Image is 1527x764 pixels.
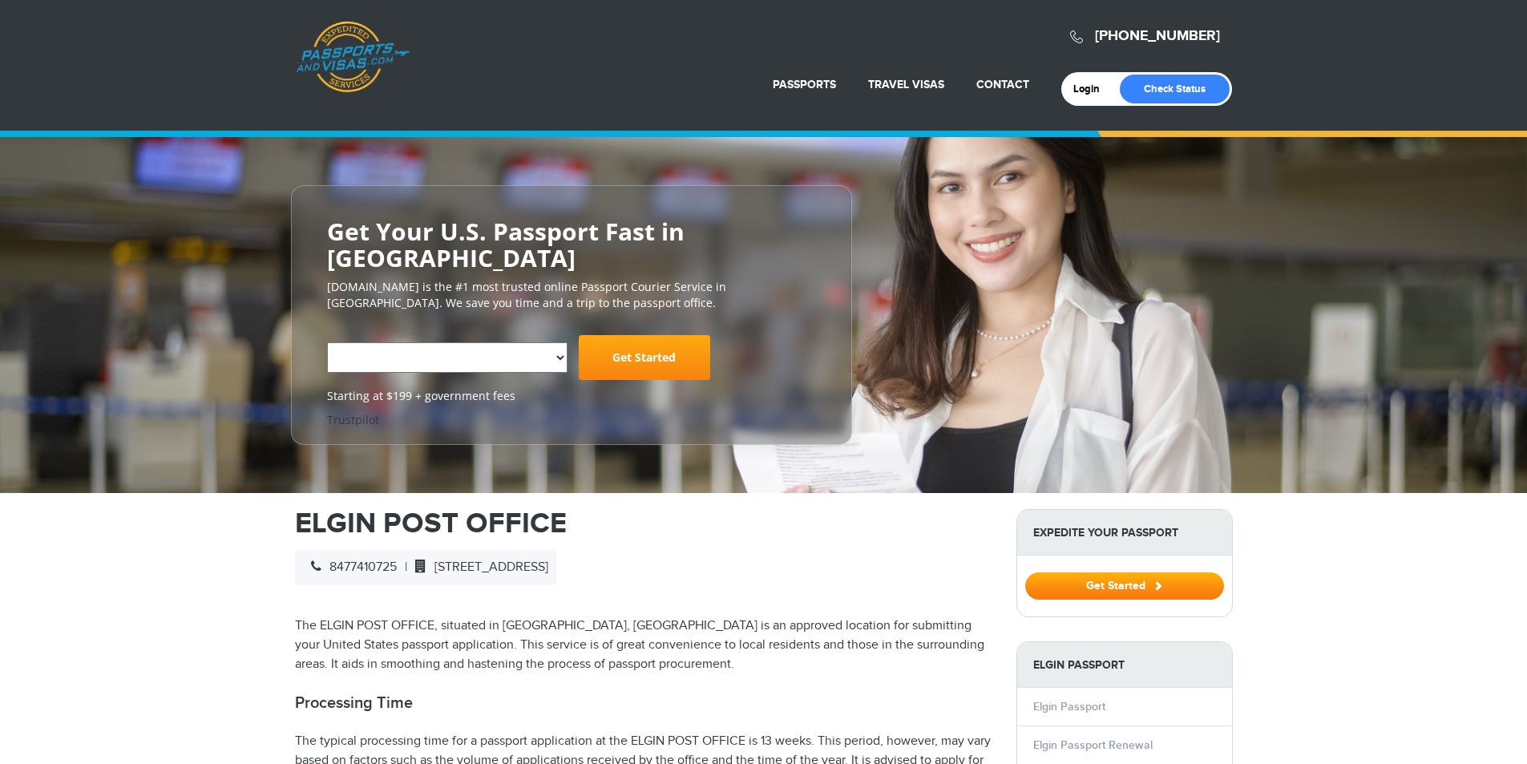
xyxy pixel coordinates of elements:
a: Passports & [DOMAIN_NAME] [296,21,410,93]
h1: ELGIN POST OFFICE [295,509,992,538]
p: [DOMAIN_NAME] is the #1 most trusted online Passport Courier Service in [GEOGRAPHIC_DATA]. We sav... [327,279,816,311]
button: Get Started [1025,572,1224,600]
span: 8477410725 [303,560,397,575]
strong: Expedite Your Passport [1017,510,1232,556]
a: [PHONE_NUMBER] [1095,27,1220,45]
h2: Processing Time [295,693,992,713]
span: [STREET_ADDRESS] [407,560,548,575]
a: Elgin Passport [1033,700,1105,713]
a: Login [1073,83,1111,95]
a: Trustpilot [327,412,379,427]
a: Get Started [1025,579,1224,592]
a: Get Started [579,335,710,380]
strong: Elgin Passport [1017,642,1232,688]
a: Check Status [1120,75,1230,103]
div: | [295,550,556,585]
a: Passports [773,78,836,91]
a: Travel Visas [868,78,944,91]
p: The ELGIN POST OFFICE, situated in [GEOGRAPHIC_DATA], [GEOGRAPHIC_DATA] is an approved location f... [295,616,992,674]
h2: Get Your U.S. Passport Fast in [GEOGRAPHIC_DATA] [327,218,816,271]
a: Elgin Passport Renewal [1033,738,1153,752]
span: Starting at $199 + government fees [327,388,816,404]
a: Contact [976,78,1029,91]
